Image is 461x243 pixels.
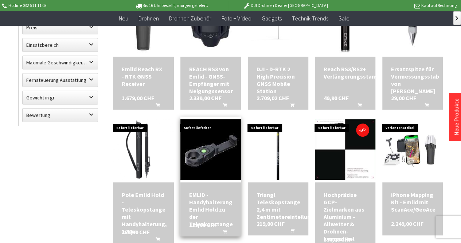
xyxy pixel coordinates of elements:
[257,65,300,95] a: DJI - D-RTK 2 High Precision GNSS Mobile Station 2.709,02 CHF In den Warenkorb
[391,220,423,227] span: 2.249,00 CHF
[222,15,251,22] span: Foto + Video
[189,65,232,95] div: REACH RS3 von Emlid - GNSS-Empfänger mit Neigungssensor
[122,228,150,236] span: 359,90 CHF
[391,65,434,95] a: Ersatzspitze für Vermessungsstab von [PERSON_NAME] 29,00 CHF In den Warenkorb
[257,94,289,102] span: 2.709,02 CHF
[324,65,367,80] div: Reach RS3/RS2+ Verlängerungsstange
[343,1,456,10] p: Kauf auf Rechnung
[189,191,232,228] div: EMLID - Handyhalterung Emlid Hold zu der Teleskopstange
[391,94,416,102] span: 29,00 CHF
[122,191,165,235] a: Pole Emlid Hold - Teleskopstange mit Handyhalterung, 1.80m 359,90 CHF In den Warenkorb
[115,1,228,10] p: Bis 16 Uhr bestellt, morgen geliefert.
[114,11,133,26] a: Neu
[189,65,232,95] a: REACH RS3 von Emlid - GNSS-Empfänger mit Neigungssensor 2.339,00 CHF In den Warenkorb
[261,15,281,22] span: Gadgets
[456,16,458,20] span: 
[113,119,173,180] img: Pole Emlid Hold - Teleskopstange mit Handyhalterung, 1.80m
[122,65,165,87] a: Emlid Reach RX - RTK GNSS Receiver 1.679,00 CHF In den Warenkorb
[214,102,231,111] button: In den Warenkorb
[416,102,433,111] button: In den Warenkorb
[147,102,164,111] button: In den Warenkorb
[281,227,299,237] button: In den Warenkorb
[257,191,300,220] div: Triangl Teleskopstange 2,4 m mit Zentimetereinteilung
[122,191,165,235] div: Pole Emlid Hold - Teleskopstange mit Handyhalterung, 1.80m
[189,94,222,102] span: 2.339,00 CHF
[189,221,217,228] span: 119,00 CHF
[133,11,164,26] a: Drohnen
[324,94,349,102] span: 49,90 CHF
[292,15,328,22] span: Technik-Trends
[348,102,366,111] button: In den Warenkorb
[119,15,128,22] span: Neu
[324,236,352,243] span: 130,00 CHF
[23,73,98,87] label: Fernsteuerung Ausstattung
[122,94,154,102] span: 1.679,00 CHF
[324,65,367,80] a: Reach RS3/RS2+ Verlängerungsstange 49,90 CHF In den Warenkorb
[391,191,434,213] div: iPhone Mapping Kit - Emlid mit ScanAce/GeoAce
[257,191,300,220] a: Triangl Teleskopstange 2,4 m mit Zentimetereinteilung 219,00 CHF In den Warenkorb
[164,11,216,26] a: Drohnen Zubehör
[391,191,434,213] a: iPhone Mapping Kit - Emlid mit ScanAce/GeoAce 2.249,00 CHF
[257,220,285,227] span: 219,00 CHF
[23,91,98,104] label: Gewicht in gr
[122,65,165,87] div: Emlid Reach RX - RTK GNSS Receiver
[248,119,308,180] img: Triangl Teleskopstange 2,4 m mit Zentimetereinteilung
[23,56,98,69] label: Maximale Geschwindigkeit in km/h
[23,38,98,52] label: Einsatzbereich
[391,65,434,95] div: Ersatzspitze für Vermessungsstab von [PERSON_NAME]
[23,109,98,122] label: Bewertung
[216,11,256,26] a: Foto + Video
[189,191,232,228] a: EMLID - Handyhalterung Emlid Hold zu der Teleskopstange 119,00 CHF In den Warenkorb
[453,98,460,136] a: Neue Produkte
[169,15,211,22] span: Drohnen Zubehör
[256,11,286,26] a: Gadgets
[257,65,300,95] div: DJI - D-RTK 2 High Precision GNSS Mobile Station
[228,1,342,10] p: DJI Drohnen Dealer [GEOGRAPHIC_DATA]
[281,102,299,111] button: In den Warenkorb
[214,228,231,238] button: In den Warenkorb
[333,11,354,26] a: Sale
[324,191,367,242] a: Hochpräzise GCP-Zielmarken aus Aluminium – Allwetter & Drohnen-kompatibel 130,00 CHF
[1,1,114,10] p: Hotline 032 511 11 03
[138,15,159,22] span: Drohnen
[324,191,367,242] div: Hochpräzise GCP-Zielmarken aus Aluminium – Allwetter & Drohnen-kompatibel
[23,21,98,34] label: Preis
[286,11,333,26] a: Technik-Trends
[315,119,375,180] img: Hochpräzise GCP-Zielmarken aus Aluminium – Allwetter & Drohnen-kompatibel
[382,132,443,167] img: iPhone Mapping Kit - Emlid mit ScanAce/GeoAce
[180,119,241,180] img: EMLID - Handyhalterung Emlid Hold zu der Teleskopstange
[338,15,349,22] span: Sale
